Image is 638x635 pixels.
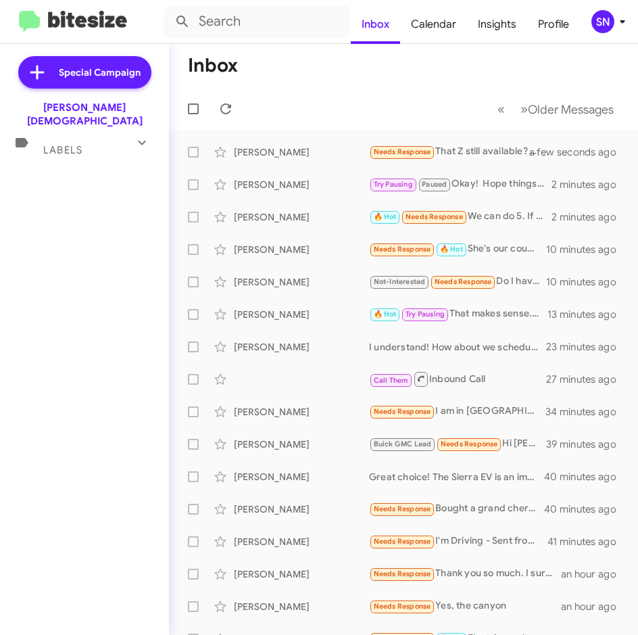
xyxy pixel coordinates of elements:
[435,277,492,286] span: Needs Response
[234,243,369,256] div: [PERSON_NAME]
[374,407,431,416] span: Needs Response
[369,177,551,192] div: Okay! Hope things get better soon and we will catch up in January!
[547,535,627,548] div: 41 minutes ago
[369,274,546,289] div: Do I have to do it again?
[546,502,627,516] div: 40 minutes ago
[369,470,546,484] div: Great choice! The Sierra EV is an impressive vehicle. When can you come by to explore it further ...
[234,438,369,451] div: [PERSON_NAME]
[406,310,445,319] span: Try Pausing
[561,567,627,581] div: an hour ago
[374,440,432,448] span: Buick GMC Lead
[374,504,431,513] span: Needs Response
[369,404,546,419] div: I am in [GEOGRAPHIC_DATA] sorry
[369,371,546,387] div: Inbound Call
[528,102,614,117] span: Older Messages
[561,600,627,613] div: an hour ago
[18,56,151,89] a: Special Campaign
[551,210,627,224] div: 2 minutes ago
[369,534,547,549] div: I'm Driving - Sent from My Car
[467,5,527,44] a: Insights
[374,245,431,254] span: Needs Response
[369,340,546,354] div: I understand! How about we schedule a time that works for you later this week? Let me know your a...
[234,275,369,289] div: [PERSON_NAME]
[546,470,627,484] div: 40 minutes ago
[369,209,551,225] div: We can do 5. If I can come earlier will that be ok
[369,436,546,452] div: Hi [PERSON_NAME] — thanks for the heads up. I'm interested in any new EVs you have that qualify f...
[234,340,369,354] div: [PERSON_NAME]
[374,277,426,286] span: Not-Interested
[234,567,369,581] div: [PERSON_NAME]
[234,600,369,613] div: [PERSON_NAME]
[546,145,627,159] div: a few seconds ago
[374,147,431,156] span: Needs Response
[374,376,409,385] span: Call Them
[374,537,431,546] span: Needs Response
[374,180,413,189] span: Try Pausing
[546,438,627,451] div: 39 minutes ago
[406,212,463,221] span: Needs Response
[369,566,561,582] div: Thank you so much. I sure will.
[43,144,82,156] span: Labels
[369,241,546,257] div: She's our country girl. We love her 2
[374,602,431,611] span: Needs Response
[188,55,238,76] h1: Inbox
[351,5,400,44] a: Inbox
[374,310,397,319] span: 🔥 Hot
[369,501,546,517] div: Bought a grand cherokee. Your sales rep wouldnt budge on $65k
[369,306,547,322] div: That makes sense. Feel free to reach out after the 15th, and we can find a convenient time for yo...
[234,535,369,548] div: [PERSON_NAME]
[374,569,431,578] span: Needs Response
[422,180,447,189] span: Paused
[369,144,546,160] div: That Z still available? I'd love a test ride. I heard drifting on test rides is bad, is that true?
[234,145,369,159] div: [PERSON_NAME]
[547,308,627,321] div: 13 minutes ago
[400,5,467,44] a: Calendar
[551,178,627,191] div: 2 minutes ago
[489,95,513,123] button: Previous
[234,308,369,321] div: [PERSON_NAME]
[440,245,463,254] span: 🔥 Hot
[591,10,614,33] div: SN
[527,5,580,44] a: Profile
[234,210,369,224] div: [PERSON_NAME]
[546,340,627,354] div: 23 minutes ago
[234,502,369,516] div: [PERSON_NAME]
[234,178,369,191] div: [PERSON_NAME]
[369,598,561,614] div: Yes, the canyon
[374,212,397,221] span: 🔥 Hot
[546,243,627,256] div: 10 minutes ago
[520,101,528,118] span: »
[59,66,141,79] span: Special Campaign
[546,405,627,419] div: 34 minutes ago
[546,275,627,289] div: 10 minutes ago
[164,5,351,38] input: Search
[580,10,623,33] button: SN
[441,440,498,448] span: Needs Response
[490,95,622,123] nav: Page navigation example
[497,101,505,118] span: «
[234,470,369,484] div: [PERSON_NAME]
[512,95,622,123] button: Next
[546,373,627,386] div: 27 minutes ago
[234,405,369,419] div: [PERSON_NAME]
